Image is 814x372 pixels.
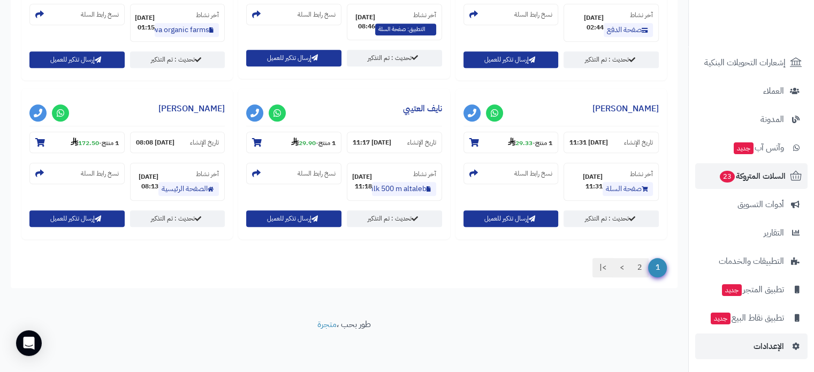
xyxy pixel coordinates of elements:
[754,339,784,354] span: الإعدادات
[347,50,442,66] a: تحديث : تم التذكير
[246,4,341,25] section: نسخ رابط السلة
[569,172,603,191] strong: [DATE] 11:31
[710,310,784,325] span: تطبيق نقاط البيع
[130,210,225,227] a: تحديث : تم التذكير
[136,138,174,147] strong: [DATE] 08:08
[155,23,219,37] a: organic thyme 100g al salwa organic farms
[196,169,219,179] small: آخر نشاط
[719,254,784,269] span: التطبيقات والخدمات
[592,102,659,115] a: [PERSON_NAME]
[603,182,653,196] a: صفحة السلة
[721,282,784,297] span: تطبيق المتجر
[695,248,808,274] a: التطبيقات والخدمات
[158,102,225,115] a: [PERSON_NAME]
[741,30,804,52] img: logo-2.png
[403,102,442,115] a: نايف العتيبي
[413,169,436,179] small: آخر نشاط
[158,182,219,196] a: الصفحة الرئيسية
[71,137,119,148] small: -
[246,50,341,66] button: إرسال تذكير للعميل
[190,138,219,147] small: تاريخ الإنشاء
[318,138,336,148] strong: 1 منتج
[733,140,784,155] span: وآتس آب
[720,171,735,183] span: 23
[71,138,99,148] strong: 172.50
[29,163,125,184] section: نسخ رابط السلة
[102,138,119,148] strong: 1 منتج
[298,169,336,178] small: نسخ رابط السلة
[246,210,341,227] button: إرسال تذكير للعميل
[695,163,808,189] a: السلات المتروكة23
[719,169,786,184] span: السلات المتروكة
[29,51,125,68] button: إرسال تذكير للعميل
[246,163,341,184] section: نسخ رابط السلة
[564,210,659,227] a: تحديث : تم التذكير
[375,24,436,35] span: التطبيق: صفحة السلة
[711,313,731,324] span: جديد
[648,258,667,277] span: 1
[695,135,808,161] a: وآتس آبجديد
[196,10,219,20] small: آخر نشاط
[569,13,604,32] strong: [DATE] 02:44
[514,10,552,19] small: نسخ رابط السلة
[246,132,341,153] section: 1 منتج-29.90
[604,23,653,37] a: صفحة الدفع
[695,305,808,331] a: تطبيق نقاط البيعجديد
[695,50,808,75] a: إشعارات التحويلات البنكية
[624,138,653,147] small: تاريخ الإنشاء
[463,4,559,25] section: نسخ رابط السلة
[764,225,784,240] span: التقارير
[695,107,808,132] a: المدونة
[130,51,225,68] a: تحديث : تم التذكير
[704,55,786,70] span: إشعارات التحويلات البنكية
[136,172,159,191] strong: [DATE] 08:13
[463,210,559,227] button: إرسال تذكير للعميل
[613,258,631,277] a: >
[514,169,552,178] small: نسخ رابط السلة
[695,220,808,246] a: التقارير
[407,138,436,147] small: تاريخ الإنشاء
[564,51,659,68] a: تحديث : تم التذكير
[353,13,375,31] strong: [DATE] 08:46
[298,10,336,19] small: نسخ رابط السلة
[29,210,125,227] button: إرسال تذكير للعميل
[29,132,125,153] section: 1 منتج-172.50
[569,138,608,147] strong: [DATE] 11:31
[16,330,42,356] div: Open Intercom Messenger
[535,138,552,148] strong: 1 منتج
[463,132,559,153] section: 1 منتج-29.33
[722,284,742,296] span: جديد
[463,163,559,184] section: نسخ رابط السلة
[695,277,808,302] a: تطبيق المتجرجديد
[737,197,784,212] span: أدوات التسويق
[352,172,372,191] strong: [DATE] 11:18
[760,112,784,127] span: المدونة
[353,138,391,147] strong: [DATE] 11:17
[135,13,155,32] strong: [DATE] 01:15
[81,10,119,19] small: نسخ رابط السلة
[291,137,336,148] small: -
[630,258,649,277] a: 2
[734,142,754,154] span: جديد
[630,169,653,179] small: آخر نشاط
[763,83,784,98] span: العملاء
[81,169,119,178] small: نسخ رابط السلة
[29,4,125,25] section: نسخ رابط السلة
[317,318,337,331] a: متجرة
[463,51,559,68] button: إرسال تذكير للعميل
[630,10,653,20] small: آخر نشاط
[592,258,613,277] a: >|
[695,78,808,104] a: العملاء
[413,10,436,20] small: آخر نشاط
[695,333,808,359] a: الإعدادات
[695,192,808,217] a: أدوات التسويق
[291,138,316,148] strong: 29.90
[347,210,442,227] a: تحديث : تم التذكير
[508,138,532,148] strong: 29.33
[508,137,552,148] small: -
[372,182,436,196] a: organic camel milk 500 m altaleb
